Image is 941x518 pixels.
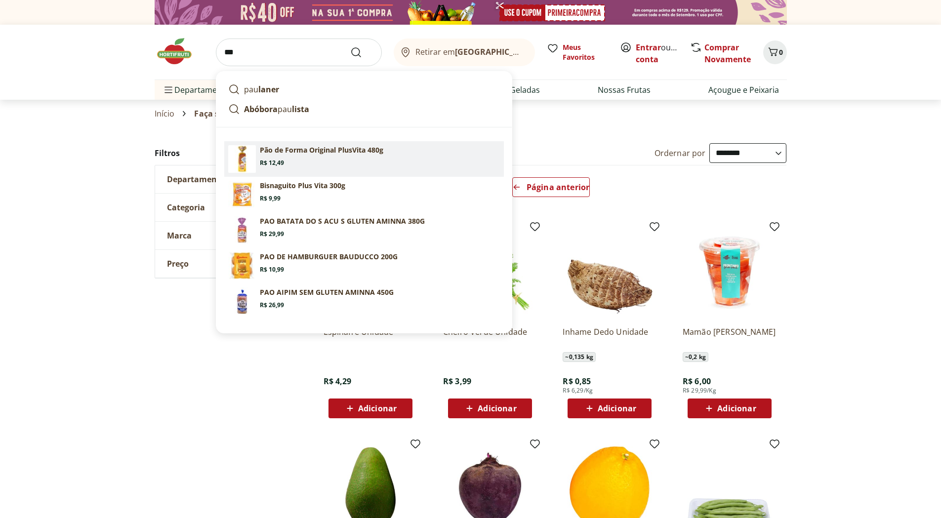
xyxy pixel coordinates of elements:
button: Menu [163,78,174,102]
a: Página anterior [512,177,590,201]
button: Adicionar [688,398,772,418]
span: R$ 26,99 [260,301,284,309]
span: Marca [167,231,192,240]
a: Açougue e Peixaria [708,84,779,96]
span: Adicionar [598,404,636,412]
span: Adicionar [478,404,516,412]
span: Departamento [167,174,225,184]
img: Principal [228,216,256,244]
label: Ordernar por [655,148,706,159]
span: R$ 12,49 [260,159,284,167]
span: Retirar em [415,47,525,56]
a: Entrar [636,42,661,53]
span: Meus Favoritos [563,42,608,62]
span: R$ 10,99 [260,266,284,274]
span: R$ 6,29/Kg [563,387,593,395]
span: R$ 0,85 [563,376,591,387]
button: Retirar em[GEOGRAPHIC_DATA]/[GEOGRAPHIC_DATA] [394,39,535,66]
button: Preço [155,250,303,278]
p: pau [244,103,309,115]
span: Faça sua Feira [194,109,251,118]
a: Cheiro Verde Unidade [443,326,537,348]
input: search [216,39,382,66]
button: Adicionar [328,398,412,418]
span: ou [636,41,680,65]
a: Bisnaguito Plus Vita 300gBisnaguito Plus Vita 300gR$ 9,99 [224,177,504,212]
span: R$ 6,00 [683,376,711,387]
span: R$ 9,99 [260,195,281,202]
strong: laner [258,84,279,95]
button: Departamento [155,165,303,193]
img: Pão de Forma Original Plus Vita 480g [228,145,256,173]
span: Categoria [167,202,205,212]
a: Pão de Forma Original Plus Vita 480gPão de Forma Original PlusVita 480gR$ 12,49 [224,141,504,177]
span: R$ 4,29 [324,376,352,387]
a: PAO DE HAMBURGUER BAUDUCCO 200GR$ 10,99 [224,248,504,283]
button: Adicionar [568,398,652,418]
span: Preço [167,259,189,269]
a: paulaner [224,80,504,99]
img: Mamão Cortadinho [683,225,777,319]
button: Marca [155,222,303,249]
p: PAO AIPIM SEM GLUTEN AMINNA 450G [260,287,394,297]
span: R$ 29,99 [260,230,284,238]
h2: Filtros [155,143,304,163]
span: Página anterior [527,183,589,191]
button: Adicionar [448,398,532,418]
p: Pão de Forma Original PlusVita 480g [260,145,383,155]
a: Espinafre Unidade [324,326,417,348]
a: PrincipalPAO BATATA DO S ACU S GLUTEN AMINNA 380GR$ 29,99 [224,212,504,248]
img: Inhame Dedo Unidade [563,225,656,319]
p: PAO DE HAMBURGUER BAUDUCCO 200G [260,252,398,262]
span: Departamentos [163,78,234,102]
img: Bisnaguito Plus Vita 300g [228,181,256,208]
svg: Arrow Left icon [513,183,521,191]
img: Hortifruti [155,37,204,66]
span: 0 [779,47,783,57]
span: ~ 0,2 kg [683,352,708,362]
strong: lista [292,104,309,115]
a: Mamão [PERSON_NAME] [683,326,777,348]
p: Bisnaguito Plus Vita 300g [260,181,345,191]
img: Principal [228,287,256,315]
p: PAO BATATA DO S ACU S GLUTEN AMINNA 380G [260,216,425,226]
a: Inhame Dedo Unidade [563,326,656,348]
a: Abóborapaulista [224,99,504,119]
span: R$ 29,99/Kg [683,387,716,395]
a: Criar conta [636,42,690,65]
a: Meus Favoritos [547,42,608,62]
span: ~ 0,135 kg [563,352,595,362]
button: Submit Search [350,46,374,58]
button: Carrinho [763,40,787,64]
span: Adicionar [717,404,756,412]
a: Comprar Novamente [704,42,751,65]
button: Categoria [155,194,303,221]
b: [GEOGRAPHIC_DATA]/[GEOGRAPHIC_DATA] [455,46,621,57]
span: R$ 3,99 [443,376,471,387]
a: Nossas Frutas [598,84,651,96]
a: PrincipalPAO AIPIM SEM GLUTEN AMINNA 450GR$ 26,99 [224,283,504,319]
span: Adicionar [358,404,397,412]
strong: Abóbora [244,104,278,115]
p: pau [244,83,279,95]
a: Início [155,109,175,118]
